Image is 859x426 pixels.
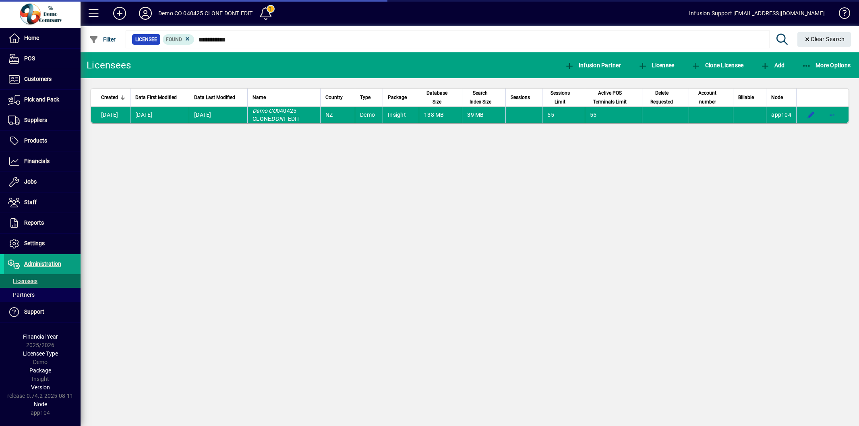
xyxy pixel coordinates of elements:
[101,93,125,102] div: Created
[87,32,118,47] button: Filter
[23,350,58,357] span: Licensee Type
[424,89,450,106] span: Database Size
[738,93,754,102] span: Billable
[760,62,784,68] span: Add
[4,288,81,302] a: Partners
[4,90,81,110] a: Pick and Pack
[424,89,457,106] div: Database Size
[805,108,818,121] button: Edit
[462,107,505,123] td: 39 MB
[325,93,343,102] span: Country
[24,308,44,315] span: Support
[24,199,37,205] span: Staff
[419,107,462,123] td: 138 MB
[4,274,81,288] a: Licensees
[4,172,81,192] a: Jobs
[24,55,35,62] span: POS
[4,28,81,48] a: Home
[590,89,629,106] span: Active POS Terminals Limit
[804,36,845,42] span: Clear Search
[189,107,247,123] td: [DATE]
[636,58,677,72] button: Licensee
[24,158,50,164] span: Financials
[4,131,81,151] a: Products
[253,108,300,122] span: 040425 CLONE T EDIT
[647,89,684,106] div: Delete Requested
[771,93,783,102] span: Node
[101,93,118,102] span: Created
[8,278,37,284] span: Licensees
[320,107,355,123] td: NZ
[565,62,621,68] span: Infusion Partner
[253,108,267,114] em: Demo
[738,93,761,102] div: Billable
[87,59,131,72] div: Licensees
[647,89,677,106] span: Delete Requested
[355,107,383,123] td: Demo
[694,89,728,106] div: Account number
[4,151,81,172] a: Financials
[360,93,378,102] div: Type
[31,384,50,391] span: Version
[800,58,853,72] button: More Options
[23,333,58,340] span: Financial Year
[585,107,642,123] td: 55
[547,89,573,106] span: Sessions Limit
[4,69,81,89] a: Customers
[29,367,51,374] span: Package
[24,117,47,123] span: Suppliers
[24,219,44,226] span: Reports
[563,58,623,72] button: Infusion Partner
[826,108,838,121] button: More options
[4,234,81,254] a: Settings
[24,178,37,185] span: Jobs
[638,62,675,68] span: Licensee
[547,89,580,106] div: Sessions Limit
[158,7,253,20] div: Demo CO 040425 CLONE DONT EDIT
[4,192,81,213] a: Staff
[4,213,81,233] a: Reports
[194,93,242,102] div: Data Last Modified
[758,58,787,72] button: Add
[89,36,116,43] span: Filter
[130,107,189,123] td: [DATE]
[511,93,530,102] span: Sessions
[797,32,851,47] button: Clear
[694,89,721,106] span: Account number
[24,261,61,267] span: Administration
[91,107,130,123] td: [DATE]
[269,108,277,114] em: CO
[383,107,419,123] td: Insight
[4,110,81,130] a: Suppliers
[24,76,52,82] span: Customers
[802,62,851,68] span: More Options
[689,58,745,72] button: Clone Licensee
[194,93,235,102] span: Data Last Modified
[467,89,501,106] div: Search Index Size
[4,302,81,322] a: Support
[8,292,35,298] span: Partners
[107,6,132,21] button: Add
[163,34,195,45] mat-chip: Found Status: Found
[24,96,59,103] span: Pick and Pack
[4,49,81,69] a: POS
[166,37,182,42] span: Found
[253,93,266,102] span: Name
[833,2,849,28] a: Knowledge Base
[325,93,350,102] div: Country
[360,93,371,102] span: Type
[388,93,407,102] span: Package
[691,62,743,68] span: Clone Licensee
[689,7,825,20] div: Infusion Support [EMAIL_ADDRESS][DOMAIN_NAME]
[24,240,45,246] span: Settings
[771,93,791,102] div: Node
[24,35,39,41] span: Home
[135,35,157,43] span: Licensee
[467,89,493,106] span: Search Index Size
[511,93,537,102] div: Sessions
[34,401,47,407] span: Node
[388,93,414,102] div: Package
[542,107,585,123] td: 55
[771,112,791,118] span: app104.prod.infusionbusinesssoftware.com
[271,116,283,122] em: DON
